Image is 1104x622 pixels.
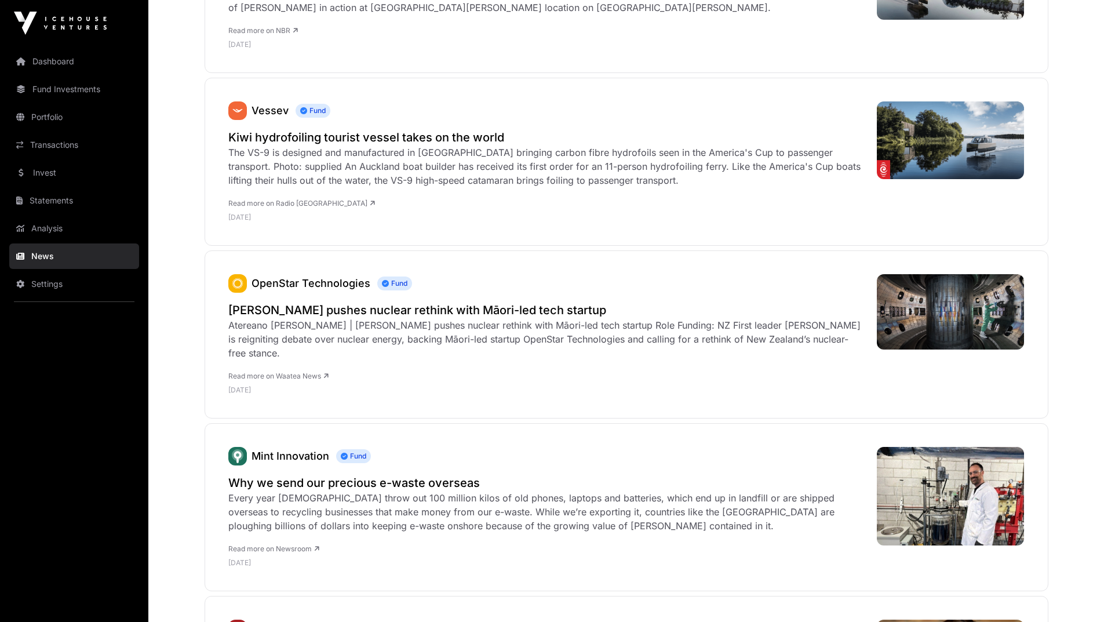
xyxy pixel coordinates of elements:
[228,274,247,293] img: OpenStar.svg
[228,146,865,187] div: The VS-9 is designed and manufactured in [GEOGRAPHIC_DATA] bringing carbon fibre hydrofoils seen ...
[1046,566,1104,622] iframe: Chat Widget
[228,199,375,208] a: Read more on Radio [GEOGRAPHIC_DATA]
[228,101,247,120] a: Vessev
[228,213,865,222] p: [DATE]
[228,491,865,533] div: Every year [DEMOGRAPHIC_DATA] throw out 100 million kilos of old phones, laptops and batteries, w...
[877,101,1025,179] img: 4K1JZTD_image_png.png
[228,544,319,553] a: Read more on Newsroom
[9,49,139,74] a: Dashboard
[9,132,139,158] a: Transactions
[14,12,107,35] img: Icehouse Ventures Logo
[252,104,289,117] a: Vessev
[228,475,865,491] a: Why we send our precious e-waste overseas
[9,271,139,297] a: Settings
[228,129,865,146] a: Kiwi hydrofoiling tourist vessel takes on the world
[252,450,329,462] a: Mint Innovation
[228,26,298,35] a: Read more on NBR
[9,160,139,185] a: Invest
[9,188,139,213] a: Statements
[9,104,139,130] a: Portfolio
[228,302,865,318] a: [PERSON_NAME] pushes nuclear rethink with Māori-led tech startup
[877,274,1025,350] img: Winston-Peters-pushes-nuclear-rethink-with-Maori-led-tech-startup.jpg
[228,558,865,568] p: [DATE]
[228,447,247,465] img: Mint.svg
[228,101,247,120] img: SVGs_Vessev.svg
[252,277,370,289] a: OpenStar Technologies
[9,243,139,269] a: News
[296,104,330,118] span: Fund
[228,385,865,395] p: [DATE]
[377,277,412,290] span: Fund
[228,318,865,360] div: Atereano [PERSON_NAME] | [PERSON_NAME] pushes nuclear rethink with Māori-led tech startup Role Fu...
[228,372,329,380] a: Read more on Waatea News
[9,77,139,102] a: Fund Investments
[9,216,139,241] a: Analysis
[336,449,371,463] span: Fund
[228,274,247,293] a: OpenStar Technologies
[228,40,865,49] p: [DATE]
[877,447,1025,545] img: thumbnail_IMG_0015-e1756688335121.jpg
[228,447,247,465] a: Mint Innovation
